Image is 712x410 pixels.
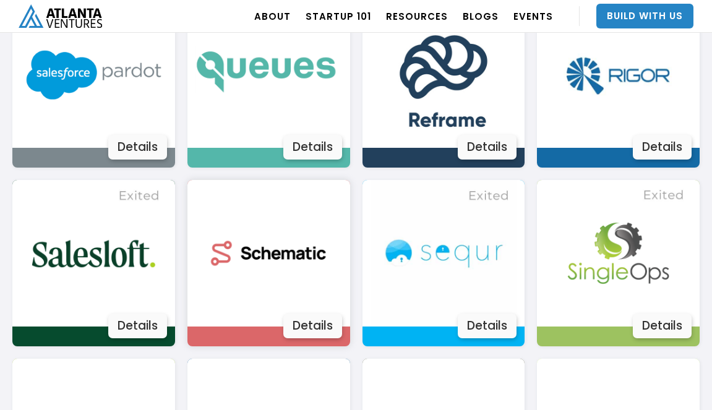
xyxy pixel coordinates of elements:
img: Image 3 [195,180,341,326]
div: Details [458,135,517,160]
div: Details [108,135,167,160]
div: Details [458,314,517,338]
div: Details [108,314,167,338]
img: Image 3 [195,2,341,148]
a: Build With Us [596,4,693,28]
img: Image 3 [20,180,166,326]
div: Details [283,135,342,160]
img: Image 3 [545,2,691,148]
img: Image 3 [545,180,691,326]
div: Details [633,135,692,160]
img: Image 3 [20,2,166,148]
img: Image 3 [371,180,517,326]
div: Details [283,314,342,338]
div: Details [633,314,692,338]
img: Image 3 [371,2,517,148]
